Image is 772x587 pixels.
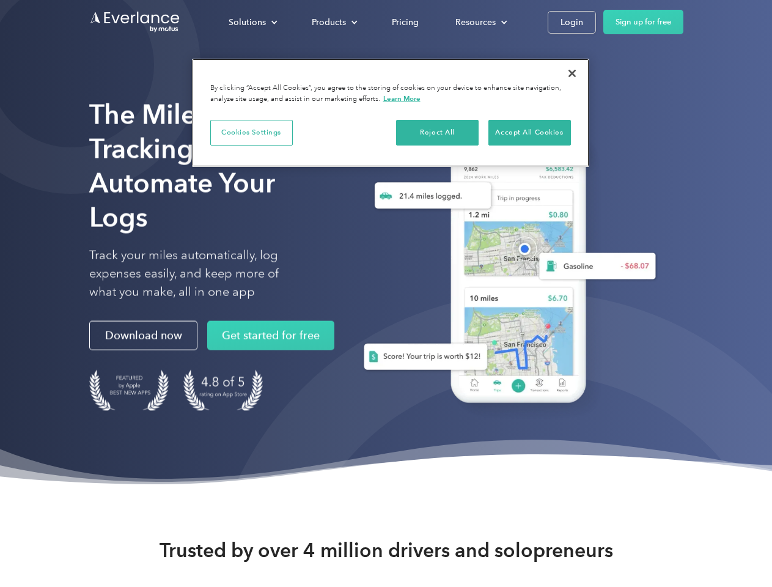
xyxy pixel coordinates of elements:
a: More information about your privacy, opens in a new tab [383,94,421,103]
strong: Trusted by over 4 million drivers and solopreneurs [160,538,613,563]
img: Badge for Featured by Apple Best New Apps [89,370,169,411]
a: Get started for free [207,321,334,350]
a: Pricing [380,12,431,33]
div: Privacy [192,59,589,167]
a: Go to homepage [89,10,181,34]
div: By clicking “Accept All Cookies”, you agree to the storing of cookies on your device to enhance s... [210,83,571,105]
button: Reject All [396,120,479,146]
a: Sign up for free [603,10,683,34]
div: Products [312,15,346,30]
p: Track your miles automatically, log expenses easily, and keep more of what you make, all in one app [89,246,307,301]
div: Solutions [229,15,266,30]
div: Resources [455,15,496,30]
button: Cookies Settings [210,120,293,146]
img: Everlance, mileage tracker app, expense tracking app [344,116,666,421]
div: Pricing [392,15,419,30]
div: Cookie banner [192,59,589,167]
div: Login [561,15,583,30]
div: Resources [443,12,517,33]
div: Products [300,12,367,33]
img: 4.9 out of 5 stars on the app store [183,370,263,411]
button: Close [559,60,586,87]
a: Download now [89,321,197,350]
button: Accept All Cookies [488,120,571,146]
a: Login [548,11,596,34]
div: Solutions [216,12,287,33]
